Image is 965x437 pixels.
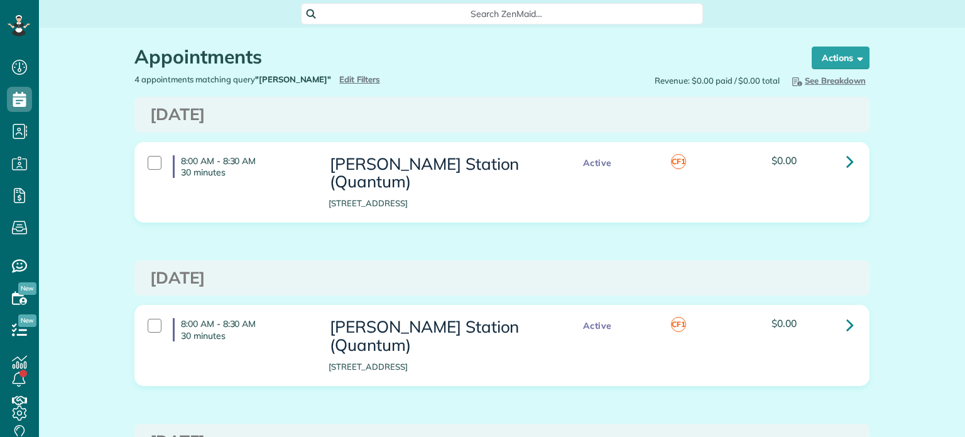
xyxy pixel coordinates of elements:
h3: [DATE] [150,269,854,287]
p: 30 minutes [181,167,310,178]
span: $0.00 [771,317,797,329]
h3: [PERSON_NAME] Station (Quantum) [329,318,551,354]
h4: 8:00 AM - 8:30 AM [173,318,310,341]
h4: 8:00 AM - 8:30 AM [173,155,310,178]
span: See Breakdown [790,75,866,86]
button: Actions [812,47,870,69]
button: See Breakdown [786,74,870,87]
span: CF1 [671,154,686,169]
span: Active [577,155,618,171]
h3: [PERSON_NAME] Station (Quantum) [329,155,551,191]
span: $0.00 [771,154,797,167]
span: Revenue: $0.00 paid / $0.00 total [655,75,780,87]
span: New [18,314,36,327]
span: Active [577,318,618,334]
strong: "[PERSON_NAME]" [255,74,331,84]
p: [STREET_ADDRESS] [329,361,551,373]
div: 4 appointments matching query [125,74,502,86]
a: Edit Filters [339,74,380,84]
p: 30 minutes [181,330,310,341]
span: New [18,282,36,295]
span: CF1 [671,317,686,332]
h3: [DATE] [150,106,854,124]
p: [STREET_ADDRESS] [329,197,551,209]
h1: Appointments [134,47,788,67]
